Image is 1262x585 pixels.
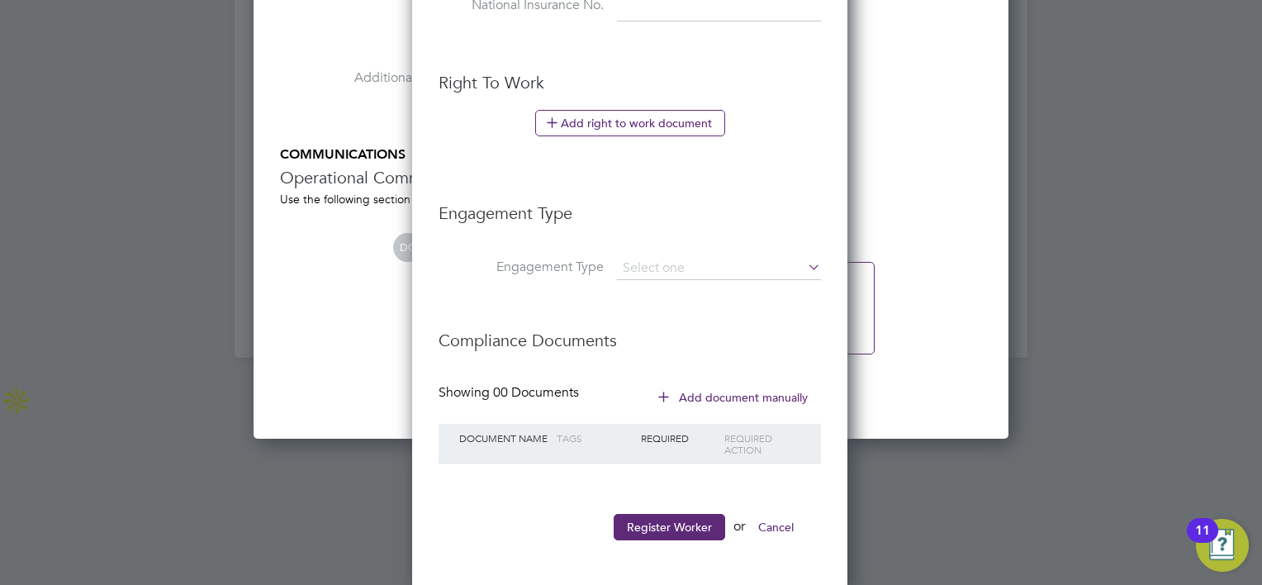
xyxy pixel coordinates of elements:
button: Register Worker [614,514,725,540]
h3: Right To Work [439,72,821,93]
div: 11 [1195,530,1210,552]
h3: Engagement Type [439,186,821,224]
div: Required [637,424,721,452]
h5: COMMUNICATIONS [280,146,982,164]
input: Select one [617,257,821,280]
h3: Operational Communications [280,167,982,188]
span: DC [393,233,422,262]
li: or [439,514,821,557]
div: Use the following section to share any operational communications between Supply Chain participants. [280,192,982,207]
button: Cancel [745,514,807,540]
button: Open Resource Center, 11 new notifications [1196,519,1249,572]
div: Showing [439,384,582,402]
h3: Compliance Documents [439,313,821,351]
label: Engagement Type [439,259,604,276]
span: 00 Documents [493,384,579,401]
div: Tags [553,424,637,452]
button: Add right to work document [535,110,725,136]
label: Additional H&S [280,69,445,87]
div: Document Name [455,424,553,452]
div: Required Action [720,424,804,464]
button: Add document manually [647,384,821,411]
